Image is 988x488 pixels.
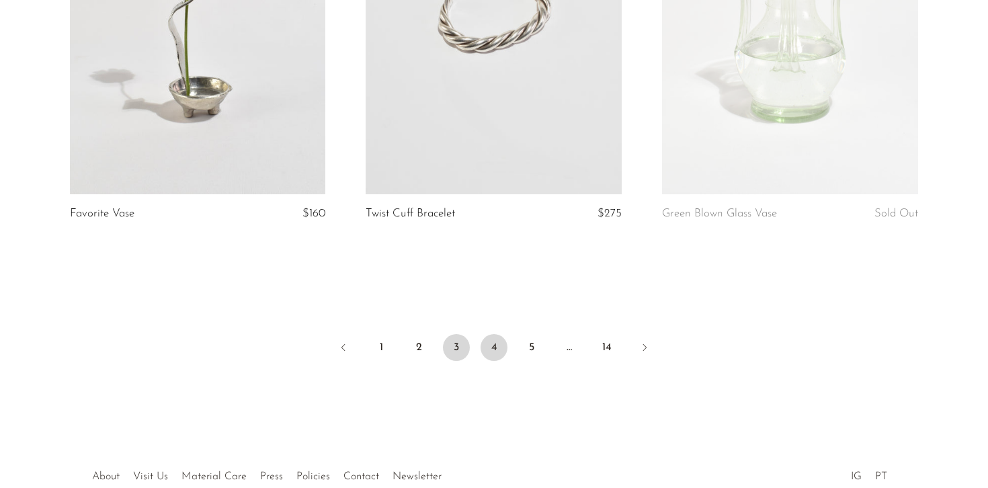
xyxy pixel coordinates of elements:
a: PT [875,471,887,482]
span: $160 [302,208,325,219]
a: About [92,471,120,482]
a: Twist Cuff Bracelet [366,208,455,220]
a: 14 [593,334,620,361]
a: 4 [481,334,507,361]
span: Sold Out [874,208,918,219]
a: Material Care [181,471,247,482]
a: Next [631,334,658,364]
span: … [556,334,583,361]
a: IG [851,471,862,482]
a: Favorite Vase [70,208,134,220]
a: Previous [330,334,357,364]
a: Policies [296,471,330,482]
a: Contact [343,471,379,482]
ul: Social Medias [844,460,894,486]
a: 2 [405,334,432,361]
span: 3 [443,334,470,361]
a: Green Blown Glass Vase [662,208,777,220]
span: $275 [598,208,622,219]
a: 5 [518,334,545,361]
a: Visit Us [133,471,168,482]
a: 1 [368,334,395,361]
ul: Quick links [85,460,448,486]
a: Press [260,471,283,482]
